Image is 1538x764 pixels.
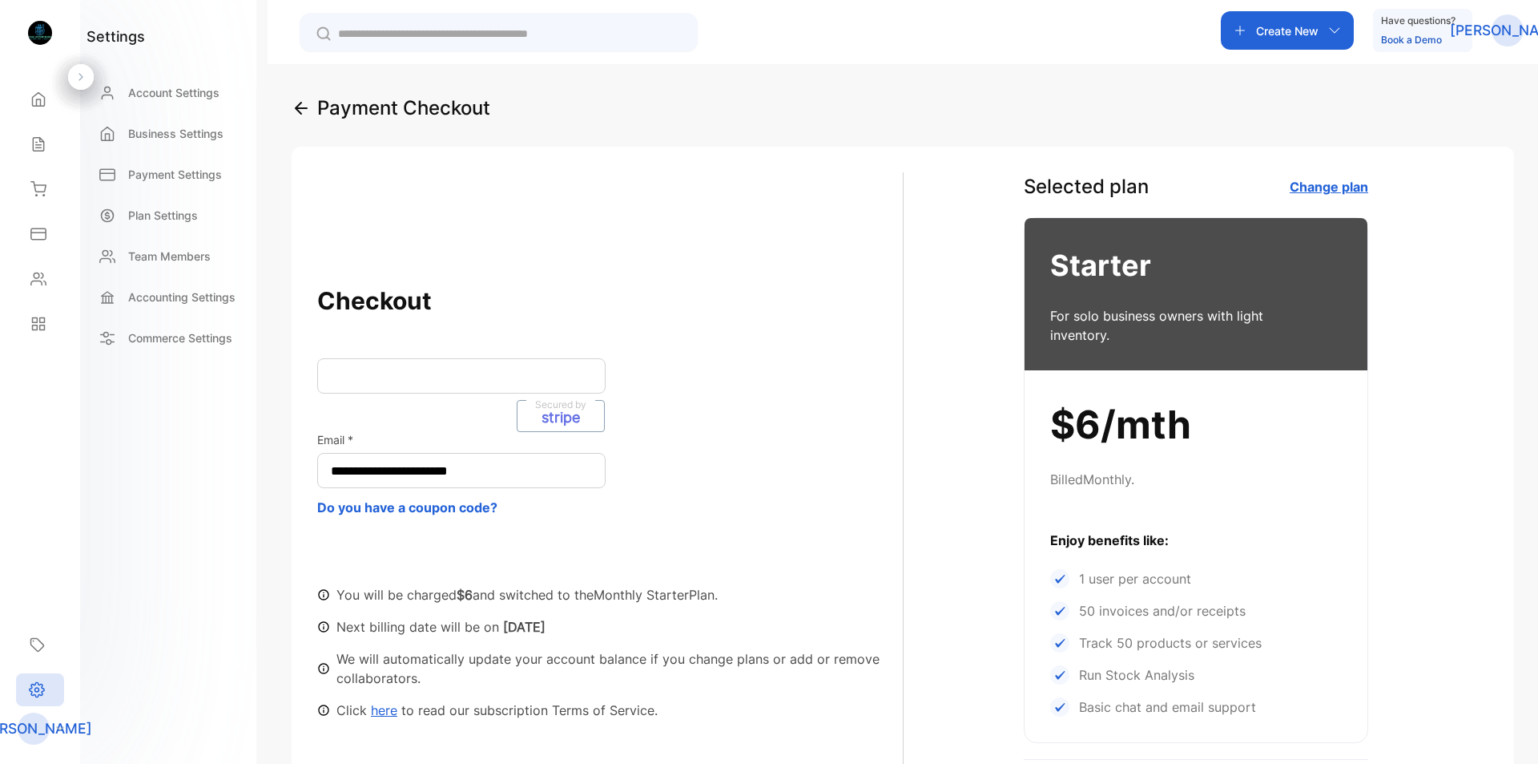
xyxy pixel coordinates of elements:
[87,321,250,354] a: Commerce Settings
[1221,11,1354,50] button: Create New
[1079,697,1256,717] p: Basic chat and email support
[87,76,250,109] a: Account Settings
[336,649,887,688] p: We will automatically update your account balance if you change plans or add or remove collaborat...
[336,585,718,604] p: You will be charged and switched to the Monthly Starter Plan.
[87,199,250,232] a: Plan Settings
[128,84,219,101] p: Account Settings
[128,248,211,265] p: Team Members
[1050,531,1342,550] p: Enjoy benefits like:
[1471,697,1538,764] iframe: LiveChat chat widget
[128,166,222,183] p: Payment Settings
[1492,11,1524,50] button: [PERSON_NAME]
[1079,633,1262,653] p: Track 50 products or services
[1050,396,1342,454] h1: $6/mth
[1079,601,1246,620] p: 50 invoices and/or receipts
[1290,179,1368,195] a: Change plan
[87,158,250,191] a: Payment Settings
[526,398,595,412] p: Secured by
[87,281,250,313] a: Accounting Settings
[128,125,223,142] p: Business Settings
[457,587,473,603] b: $6
[317,281,903,320] h2: Checkout
[1256,22,1319,39] p: Create New
[1079,569,1191,588] p: 1 user per account
[87,117,250,150] a: Business Settings
[503,619,546,635] b: [DATE]
[1079,665,1194,685] p: Run Stock Analysis
[1050,470,1342,489] p: Billed Monthly .
[1381,13,1455,29] p: Have questions?
[128,207,198,224] p: Plan Settings
[1381,34,1442,46] a: Book a Demo
[87,26,145,47] h1: settings
[1024,172,1149,201] p: Selected plan
[336,617,546,637] p: Next billing date will be on
[331,368,592,383] iframe: Secure card payment input frame
[87,240,250,273] a: Team Members
[28,21,52,45] img: logo
[317,498,497,517] button: Do you have a coupon code?
[336,701,658,720] p: Click to read our subscription Terms of Service.
[128,329,232,346] p: Commerce Settings
[542,410,580,425] p: stripe
[1050,244,1342,287] h3: Starter
[371,702,397,718] a: here
[317,432,903,448] p: Email *
[1050,306,1312,345] p: For solo business owners with light inventory.
[128,289,236,305] p: Accounting Settings
[317,94,490,123] h1: Payment Checkout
